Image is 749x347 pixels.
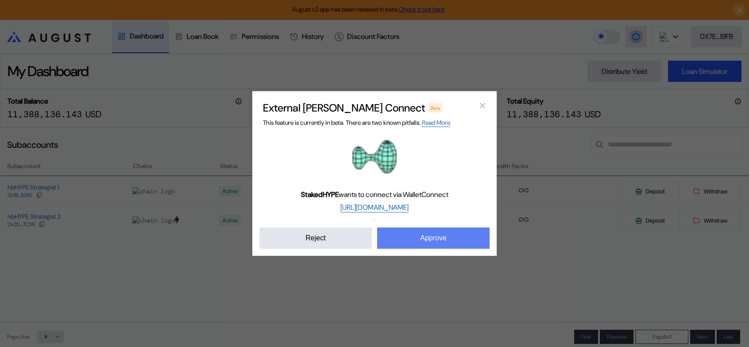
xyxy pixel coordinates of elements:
h2: External [PERSON_NAME] Connect [263,101,425,115]
button: Approve [377,227,490,249]
b: StakedHYPE [301,190,339,199]
button: close modal [475,98,490,112]
a: Read More [422,119,450,127]
span: This feature is currently in beta. There are two known pitfalls: [263,119,450,127]
div: Beta [429,103,443,112]
button: Reject [259,227,372,249]
a: [URL][DOMAIN_NAME] [340,203,409,212]
span: wants to connect via WalletConnect [301,190,448,199]
img: StakedHYPE logo [352,135,397,179]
